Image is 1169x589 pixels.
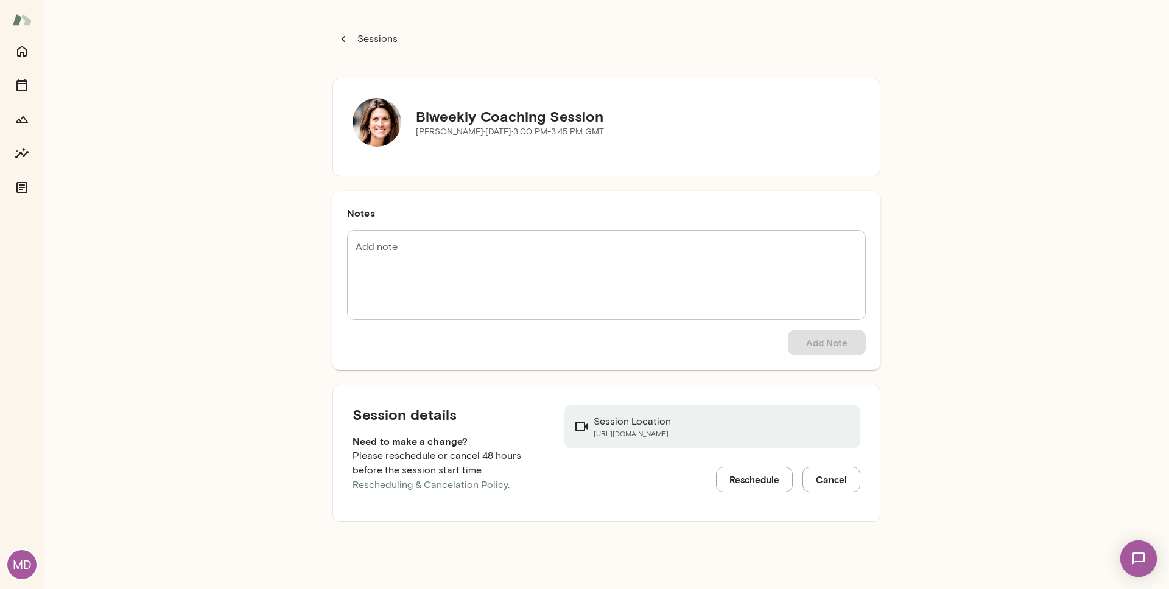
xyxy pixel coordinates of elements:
p: [PERSON_NAME] · [DATE] · 3:00 PM-3:45 PM GMT [416,126,604,138]
button: Cancel [802,467,860,492]
p: Sessions [355,32,398,46]
h5: Session details [353,405,545,424]
button: Reschedule [716,467,793,492]
button: Insights [10,141,34,166]
button: Growth Plan [10,107,34,131]
h6: Need to make a change? [353,434,545,448]
p: Session Location [594,414,671,429]
a: Rescheduling & Cancelation Policy. [353,479,510,490]
button: Sessions [10,73,34,97]
img: Mento [12,8,32,31]
h5: Biweekly Coaching Session [416,106,604,126]
button: Documents [10,175,34,200]
a: [URL][DOMAIN_NAME] [594,429,671,439]
button: Home [10,39,34,63]
p: Please reschedule or cancel 48 hours before the session start time. [353,448,545,492]
button: Sessions [332,27,404,51]
h6: Notes [347,206,866,220]
div: MD [7,550,37,579]
img: Gwen Throckmorton [353,98,401,147]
